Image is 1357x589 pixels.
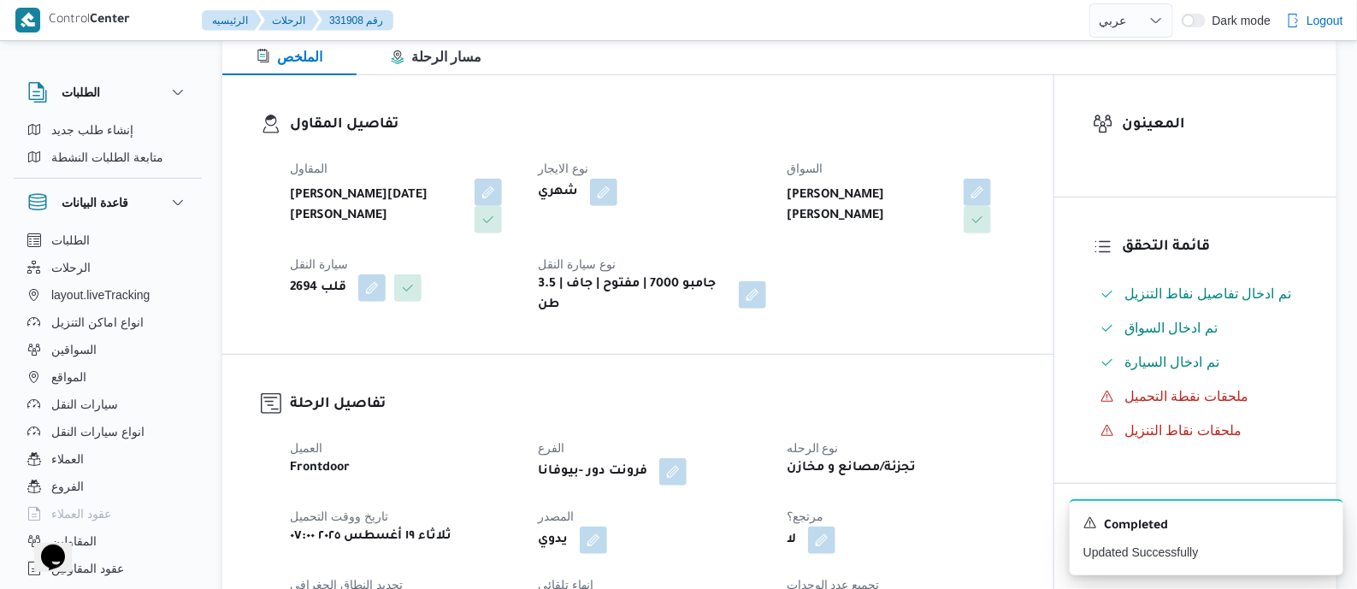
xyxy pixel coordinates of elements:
[21,281,195,309] button: layout.liveTracking
[1206,14,1271,27] span: Dark mode
[787,186,952,227] b: [PERSON_NAME] [PERSON_NAME]
[290,162,327,175] span: المقاول
[27,192,188,213] button: قاعدة البيانات
[51,120,133,140] span: إنشاء طلب جديد
[787,162,823,175] span: السواق
[290,114,1015,137] h3: تفاصيل المقاول
[1124,423,1242,438] span: ملحقات نقاط التنزيل
[51,558,124,579] span: عقود المقاولين
[21,473,195,500] button: الفروع
[1124,389,1248,403] span: ملحقات نقطة التحميل
[1124,286,1291,301] span: تم ادخال تفاصيل نفاط التنزيل
[1122,236,1298,259] h3: قائمة التحقق
[290,393,1015,416] h3: تفاصيل الرحلة
[1083,515,1330,537] div: Notification
[290,186,463,227] b: [PERSON_NAME][DATE] [PERSON_NAME]
[21,500,195,527] button: عقود العملاء
[21,254,195,281] button: الرحلات
[538,509,574,523] span: المصدر
[538,182,578,203] b: شهري
[51,312,144,333] span: انواع اماكن التنزيل
[51,394,118,415] span: سيارات النقل
[538,441,564,455] span: الفرع
[51,257,91,278] span: الرحلات
[257,50,322,64] span: الملخص
[290,527,451,547] b: ثلاثاء ١٩ أغسطس ٢٠٢٥ ٠٧:٠٠
[1124,284,1291,304] span: تم ادخال تفاصيل نفاط التنزيل
[1094,383,1298,410] button: ملحقات نقطة التحميل
[14,116,202,178] div: الطلبات
[538,274,726,315] b: جامبو 7000 | مفتوح | جاف | 3.5 طن
[51,504,111,524] span: عقود العملاء
[787,509,823,523] span: مرتجع؟
[51,147,163,168] span: متابعة الطلبات النشطة
[1124,355,1219,369] span: تم ادخال السيارة
[21,418,195,445] button: انواع سيارات النقل
[538,162,588,175] span: نوع الايجار
[21,116,195,144] button: إنشاء طلب جديد
[27,82,188,103] button: الطلبات
[21,227,195,254] button: الطلبات
[290,441,322,455] span: العميل
[21,336,195,363] button: السواقين
[290,458,350,479] b: Frontdoor
[21,363,195,391] button: المواقع
[90,14,130,27] b: Center
[51,421,145,442] span: انواع سيارات النقل
[21,309,195,336] button: انواع اماكن التنزيل
[1307,10,1343,31] span: Logout
[290,509,388,523] span: تاريخ ووقت التحميل
[21,555,195,582] button: عقود المقاولين
[202,10,262,31] button: الرئيسيه
[15,8,40,32] img: X8yXhbKr1z7QwAAAABJRU5ErkJggg==
[538,530,568,551] b: يدوي
[787,458,916,479] b: تجزئة/مصانع و مخازن
[51,285,150,305] span: layout.liveTracking
[1124,321,1218,335] span: تم ادخال السواق
[1124,421,1242,441] span: ملحقات نقاط التنزيل
[538,462,647,482] b: فرونت دور -بيوفانا
[787,530,796,551] b: لا
[1094,349,1298,376] button: تم ادخال السيارة
[51,476,84,497] span: الفروع
[1279,3,1350,38] button: Logout
[290,257,348,271] span: سيارة النقل
[21,445,195,473] button: العملاء
[51,367,86,387] span: المواقع
[538,257,616,271] span: نوع سيارة النقل
[21,144,195,171] button: متابعة الطلبات النشطة
[1083,544,1330,562] p: Updated Successfully
[258,10,319,31] button: الرحلات
[1094,417,1298,445] button: ملحقات نقاط التنزيل
[51,230,90,250] span: الطلبات
[51,531,97,551] span: المقاولين
[316,10,393,31] button: 331908 رقم
[1094,280,1298,308] button: تم ادخال تفاصيل نفاط التنزيل
[1094,315,1298,342] button: تم ادخال السواق
[391,50,481,64] span: مسار الرحلة
[62,82,100,103] h3: الطلبات
[17,521,72,572] iframe: chat widget
[1104,516,1168,537] span: Completed
[787,441,839,455] span: نوع الرحله
[21,391,195,418] button: سيارات النقل
[51,339,97,360] span: السواقين
[62,192,128,213] h3: قاعدة البيانات
[51,449,84,469] span: العملاء
[1122,114,1298,137] h3: المعينون
[290,278,346,298] b: قلب 2694
[21,527,195,555] button: المقاولين
[1124,318,1218,339] span: تم ادخال السواق
[1124,386,1248,407] span: ملحقات نقطة التحميل
[1124,352,1219,373] span: تم ادخال السيارة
